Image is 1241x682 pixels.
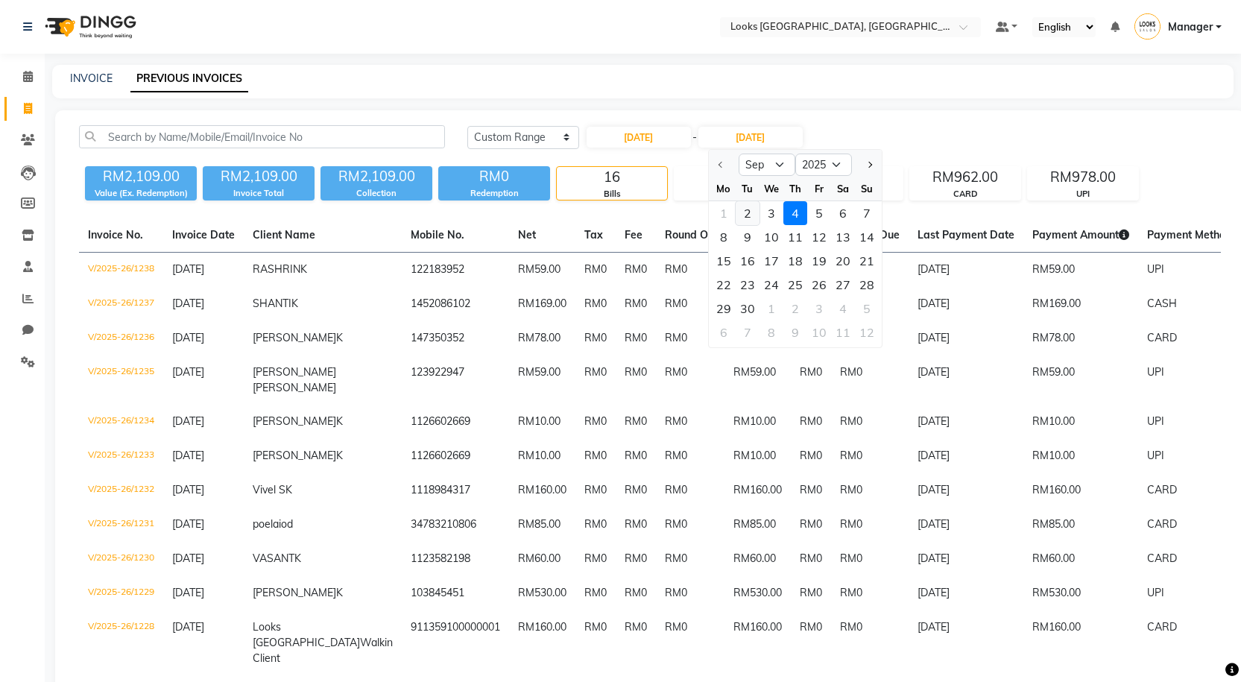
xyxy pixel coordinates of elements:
[760,177,783,201] div: We
[807,297,831,321] div: 3
[509,508,575,542] td: RM85.00
[909,405,1023,439] td: [DATE]
[79,610,163,675] td: V/2025-26/1228
[724,508,791,542] td: RM85.00
[736,249,760,273] div: Tuesday, September 16, 2025
[783,297,807,321] div: 2
[616,321,656,356] td: RM0
[70,72,113,85] a: INVOICE
[783,321,807,344] div: Thursday, October 9, 2025
[1023,287,1138,321] td: RM169.00
[831,297,855,321] div: 4
[791,576,831,610] td: RM0
[656,439,724,473] td: RM0
[783,201,807,225] div: Thursday, September 4, 2025
[862,153,875,177] button: Next month
[1023,253,1138,288] td: RM59.00
[724,356,791,405] td: RM59.00
[760,297,783,321] div: 1
[736,249,760,273] div: 16
[253,483,285,496] span: Vivel S
[85,166,197,187] div: RM2,109.00
[909,610,1023,675] td: [DATE]
[1028,167,1138,188] div: RM978.00
[909,287,1023,321] td: [DATE]
[130,66,248,92] a: PREVIOUS INVOICES
[791,473,831,508] td: RM0
[172,228,235,241] span: Invoice Date
[831,249,855,273] div: 20
[1147,262,1164,276] span: UPI
[807,201,831,225] div: Friday, September 5, 2025
[736,225,760,249] div: 9
[760,249,783,273] div: Wednesday, September 17, 2025
[760,249,783,273] div: 17
[38,6,140,48] img: logo
[616,508,656,542] td: RM0
[1028,188,1138,201] div: UPI
[1023,439,1138,473] td: RM10.00
[807,273,831,297] div: 26
[402,473,509,508] td: 1118984317
[509,356,575,405] td: RM59.00
[172,414,204,428] span: [DATE]
[172,449,204,462] span: [DATE]
[575,439,616,473] td: RM0
[831,321,855,344] div: Saturday, October 11, 2025
[783,273,807,297] div: 25
[656,321,724,356] td: RM0
[79,508,163,542] td: V/2025-26/1231
[783,201,807,225] div: 4
[575,610,616,675] td: RM0
[1147,414,1164,428] span: UPI
[616,610,656,675] td: RM0
[616,405,656,439] td: RM0
[253,228,315,241] span: Client Name
[509,473,575,508] td: RM160.00
[831,576,909,610] td: RM0
[807,321,831,344] div: Friday, October 10, 2025
[203,187,315,200] div: Invoice Total
[783,297,807,321] div: Thursday, October 2, 2025
[253,262,300,276] span: RASHRIN
[791,610,831,675] td: RM0
[402,321,509,356] td: 147350352
[692,130,697,145] span: -
[831,439,909,473] td: RM0
[831,405,909,439] td: RM0
[402,576,509,610] td: 103845451
[736,321,760,344] div: Tuesday, October 7, 2025
[438,187,550,200] div: Redemption
[724,405,791,439] td: RM10.00
[739,154,795,176] select: Select month
[736,177,760,201] div: Tu
[807,249,831,273] div: Friday, September 19, 2025
[807,201,831,225] div: 5
[656,542,724,576] td: RM0
[783,249,807,273] div: Thursday, September 18, 2025
[783,177,807,201] div: Th
[855,249,879,273] div: Sunday, September 21, 2025
[616,356,656,405] td: RM0
[584,228,603,241] span: Tax
[575,473,616,508] td: RM0
[1147,483,1177,496] span: CARD
[1147,365,1164,379] span: UPI
[1147,297,1177,310] span: CASH
[855,249,879,273] div: 21
[1134,13,1161,40] img: Manager
[831,297,855,321] div: Saturday, October 4, 2025
[783,225,807,249] div: 11
[712,273,736,297] div: 22
[760,201,783,225] div: 3
[909,542,1023,576] td: [DATE]
[88,228,143,241] span: Invoice No.
[203,166,315,187] div: RM2,109.00
[712,225,736,249] div: 8
[807,225,831,249] div: Friday, September 12, 2025
[909,508,1023,542] td: [DATE]
[1023,473,1138,508] td: RM160.00
[79,253,163,288] td: V/2025-26/1238
[831,508,909,542] td: RM0
[79,405,163,439] td: V/2025-26/1234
